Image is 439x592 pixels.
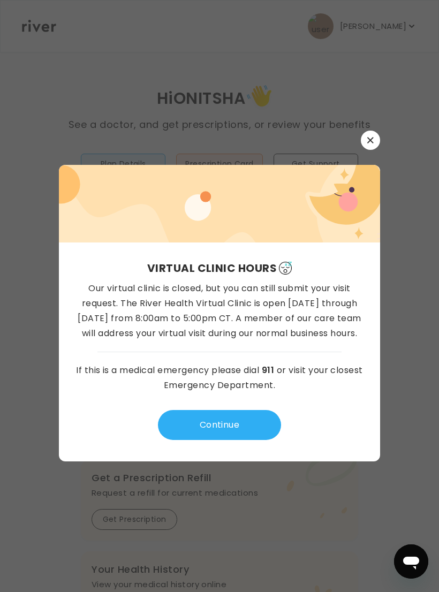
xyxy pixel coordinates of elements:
[394,544,428,579] iframe: Button to launch messaging window
[158,410,281,440] button: Continue
[76,363,363,393] p: If this is a medical emergency please dial or visit your closest Emergency Department.
[147,260,292,277] h3: Virtual Clinic Hours
[76,281,363,341] p: Our virtual clinic is closed, but you can still submit your visit request. The River Health Virtu...
[262,364,274,376] a: 911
